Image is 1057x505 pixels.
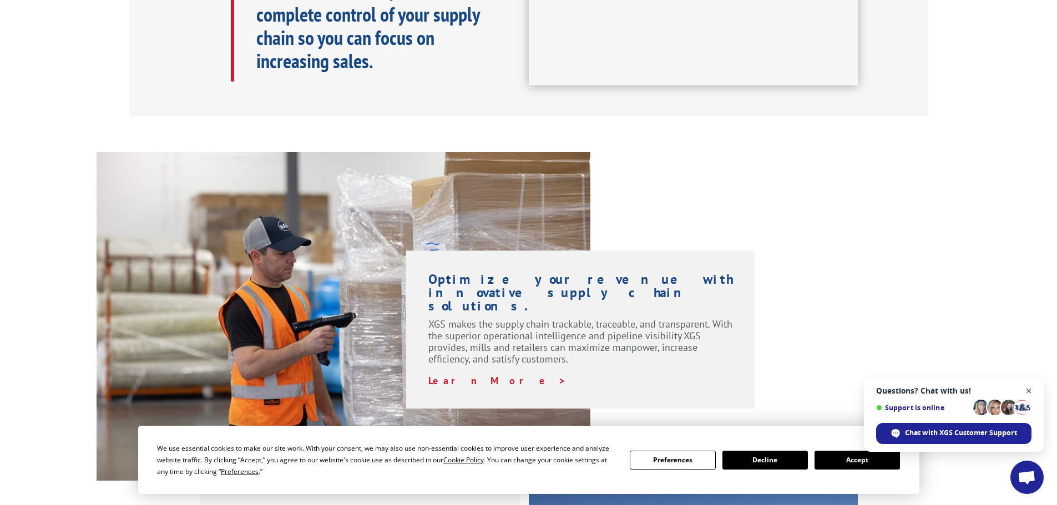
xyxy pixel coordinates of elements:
[428,318,733,375] p: XGS makes the supply chain trackable, traceable, and transparent. With the superior operational i...
[905,428,1017,438] span: Chat with XGS Customer Support
[428,273,733,318] h1: Optimize your revenue with innovative supply chain solutions.
[157,442,616,477] div: We use essential cookies to make our site work. With your consent, we may also use non-essential ...
[97,152,590,481] img: XGS-Photos232
[138,426,919,494] div: Cookie Consent Prompt
[630,451,715,470] button: Preferences
[221,467,259,476] span: Preferences
[443,455,484,465] span: Cookie Policy
[876,423,1031,444] span: Chat with XGS Customer Support
[1010,461,1044,494] a: Open chat
[876,386,1031,395] span: Questions? Chat with us!
[815,451,900,470] button: Accept
[428,374,567,387] a: Learn More >
[876,404,969,412] span: Support is online
[722,451,808,470] button: Decline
